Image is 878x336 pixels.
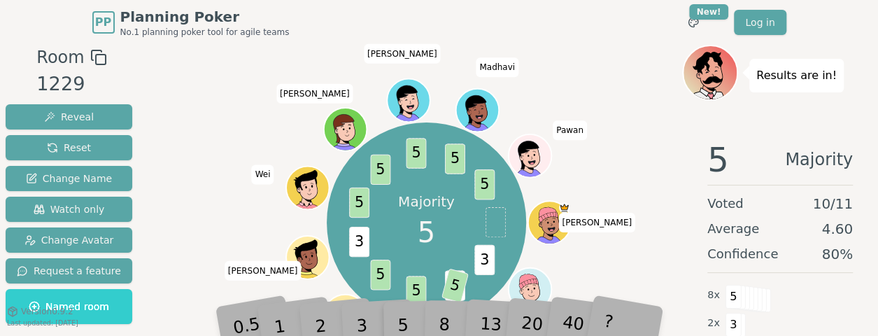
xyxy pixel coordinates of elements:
span: Click to change your name [252,164,274,184]
a: PPPlanning PokerNo.1 planning poker tool for agile teams [92,7,290,38]
div: 1229 [36,70,106,99]
div: New! [689,4,729,20]
span: Click to change your name [476,57,518,77]
span: Watch only [34,202,105,216]
span: 5 [445,144,465,174]
span: Click to change your name [553,120,587,140]
button: New! [681,10,706,35]
span: Named room [29,300,109,314]
button: Named room [6,289,132,324]
span: 5 [707,143,729,176]
button: Request a feature [6,258,132,283]
span: 5 [406,276,427,307]
button: Version0.9.2 [7,306,73,317]
span: 5 [349,188,369,218]
span: 5 [406,139,427,169]
span: Change Avatar [24,233,114,247]
span: 5 [725,285,742,309]
span: No.1 planning poker tool for agile teams [120,27,290,38]
span: 8 x [707,288,720,303]
span: Confidence [707,244,778,264]
button: Reveal [6,104,132,129]
a: Log in [734,10,786,35]
span: Click to change your name [558,213,635,232]
span: 3 [445,271,465,301]
span: Click to change your name [225,260,302,280]
span: Voted [707,194,744,213]
span: 4.60 [821,219,853,239]
span: 5 [418,211,435,253]
button: Change Avatar [6,227,132,253]
span: Average [707,219,759,239]
button: Change Name [6,166,132,191]
button: Watch only [6,197,132,222]
span: Patrick is the host [559,202,569,213]
span: Room [36,45,84,70]
span: 10 / 11 [812,194,853,213]
span: Click to change your name [276,84,353,104]
span: Last updated: [DATE] [7,319,78,327]
span: Majority [785,143,853,176]
span: Reset [47,141,91,155]
span: 5 [371,155,391,185]
span: Change Name [26,171,112,185]
span: Planning Poker [120,7,290,27]
span: Reveal [44,110,94,124]
p: Majority [398,192,455,211]
button: Reset [6,135,132,160]
span: 80 % [822,244,853,264]
p: Results are in! [756,66,837,85]
span: 3 [349,227,369,257]
span: Click to change your name [364,44,441,64]
span: 5 [475,169,495,199]
span: Request a feature [17,264,121,278]
span: 2 x [707,316,720,331]
span: 5 [371,260,391,290]
span: Version 0.9.2 [21,306,73,317]
span: 3 [475,245,495,275]
span: PP [95,14,111,31]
